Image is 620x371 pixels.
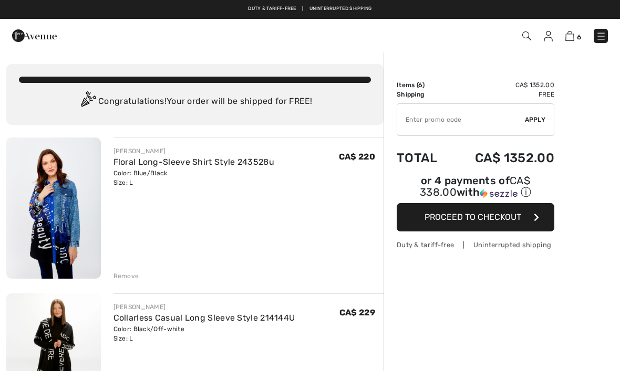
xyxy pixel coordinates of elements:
div: or 4 payments ofCA$ 338.00withSezzle Click to learn more about Sezzle [397,176,554,203]
img: Sezzle [480,189,518,198]
span: CA$ 338.00 [420,174,530,198]
a: 6 [565,29,581,42]
img: Floral Long-Sleeve Shirt Style 243528u [6,137,101,279]
img: Menu [596,31,606,41]
div: [PERSON_NAME] [113,146,274,156]
div: Color: Blue/Black Size: L [113,168,274,187]
img: Congratulation2.svg [77,91,98,112]
td: Items ( ) [397,80,450,90]
td: CA$ 1352.00 [450,80,554,90]
div: [PERSON_NAME] [113,302,295,312]
span: Proceed to Checkout [425,212,521,222]
div: Color: Black/Off-white Size: L [113,324,295,343]
img: Shopping Bag [565,31,574,41]
span: CA$ 229 [339,308,375,317]
td: CA$ 1352.00 [450,140,554,176]
span: CA$ 220 [339,152,375,162]
a: Collarless Casual Long Sleeve Style 214144U [113,313,295,323]
div: Duty & tariff-free | Uninterrupted shipping [397,240,554,250]
img: 1ère Avenue [12,25,57,46]
button: Proceed to Checkout [397,203,554,231]
span: 6 [418,81,422,89]
div: Remove [113,271,139,281]
a: Floral Long-Sleeve Shirt Style 243528u [113,157,274,167]
td: Total [397,140,450,176]
div: Congratulations! Your order will be shipped for FREE! [19,91,371,112]
span: Apply [525,115,546,124]
input: Promo code [397,104,525,135]
td: Free [450,90,554,99]
img: Search [522,31,531,40]
a: 1ère Avenue [12,30,57,40]
span: 6 [577,33,581,41]
div: or 4 payments of with [397,176,554,199]
td: Shipping [397,90,450,99]
img: My Info [544,31,553,41]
